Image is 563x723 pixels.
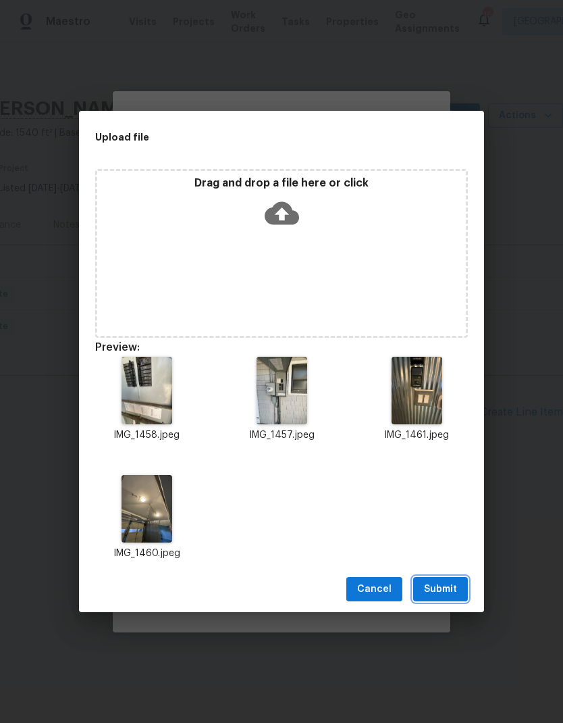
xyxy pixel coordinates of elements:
[365,428,468,443] p: IMG_1461.jpeg
[97,176,466,191] p: Drag and drop a file here or click
[257,357,307,424] img: 2Q==
[413,577,468,602] button: Submit
[95,130,407,145] h2: Upload file
[122,475,172,543] img: Z
[357,581,392,598] span: Cancel
[424,581,457,598] span: Submit
[95,428,198,443] p: IMG_1458.jpeg
[346,577,402,602] button: Cancel
[230,428,333,443] p: IMG_1457.jpeg
[95,547,198,561] p: IMG_1460.jpeg
[122,357,172,424] img: 9k=
[392,357,442,424] img: 2Q==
